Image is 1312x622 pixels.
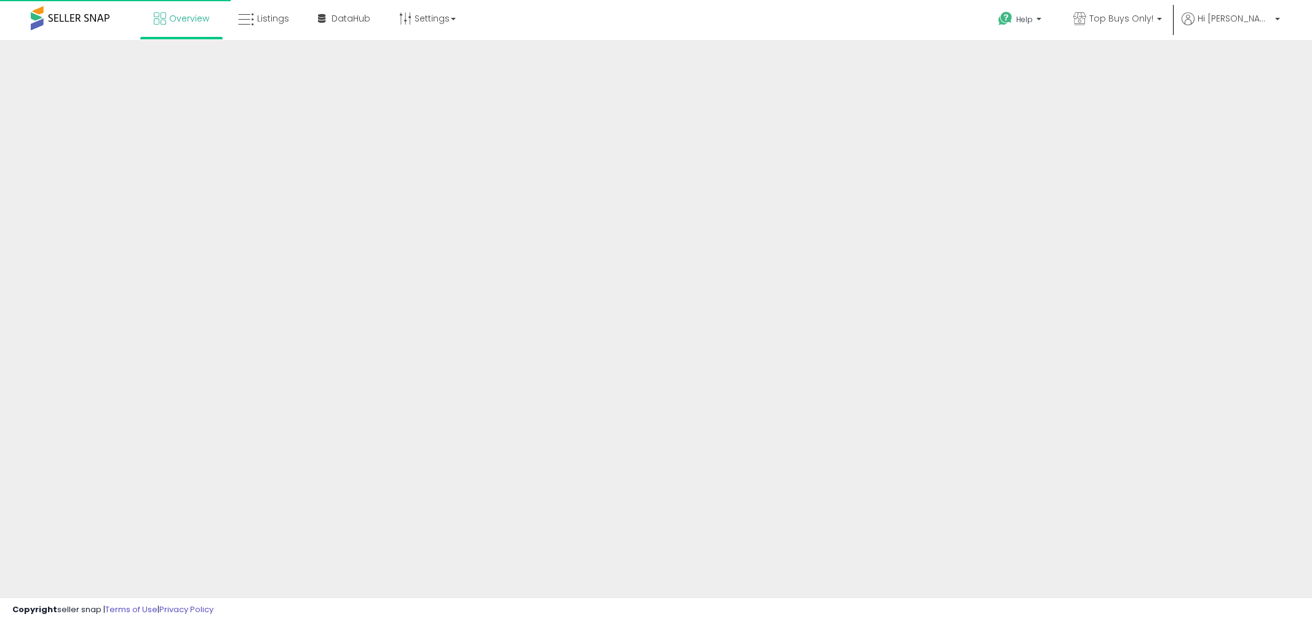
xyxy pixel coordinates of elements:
[998,11,1013,26] i: Get Help
[1182,12,1280,40] a: Hi [PERSON_NAME]
[169,12,209,25] span: Overview
[1016,14,1033,25] span: Help
[1089,12,1153,25] span: Top Buys Only!
[988,2,1054,40] a: Help
[257,12,289,25] span: Listings
[332,12,370,25] span: DataHub
[1198,12,1271,25] span: Hi [PERSON_NAME]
